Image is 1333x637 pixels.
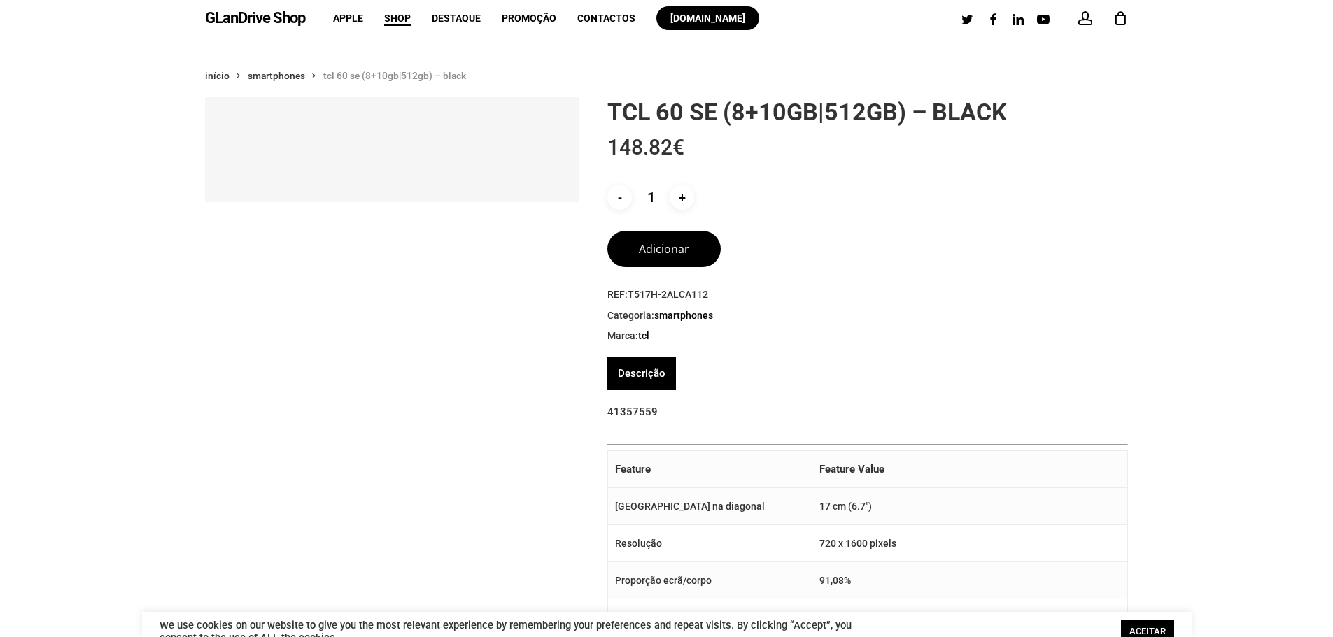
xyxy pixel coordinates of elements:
input: + [670,185,694,210]
span: Promoção [502,13,556,24]
th: Feature [608,451,812,488]
p: 41357559 [607,401,1128,439]
a: TCL [638,329,649,342]
a: Início [205,69,230,82]
bdi: 148.82 [607,135,684,159]
a: [DOMAIN_NAME] [656,13,759,23]
td: 20:9 [812,599,1128,636]
span: Apple [333,13,363,24]
span: Marca: [607,329,1128,343]
td: 720 x 1600 pixels [812,525,1128,562]
span: Shop [384,13,411,24]
a: Smartphones [654,309,713,322]
span: REF: [607,288,1128,302]
th: Feature Value [812,451,1128,488]
span: Destaque [432,13,481,24]
span: [DOMAIN_NAME] [670,13,745,24]
span: TCL 60 SE (8+10GB|512GB) – BLACK [323,70,466,81]
button: Adicionar [607,231,721,267]
span: T517H-2ALCA112 [628,289,708,300]
td: Resolução [608,525,812,562]
td: Proporção de imagem nativa [608,599,812,636]
td: Proporção ecrã/corpo [608,562,812,599]
a: Promoção [502,13,556,23]
img: Placeholder [205,97,579,202]
input: - [607,185,632,210]
a: Contactos [577,13,635,23]
span: Contactos [577,13,635,24]
span: € [672,135,684,159]
input: Product quantity [635,185,667,210]
span: Categoria: [607,309,1128,323]
a: Destaque [432,13,481,23]
a: GLanDrive Shop [205,10,305,26]
a: Shop [384,13,411,23]
td: 17 cm (6.7″) [812,488,1128,525]
a: Smartphones [248,69,305,82]
a: Apple [333,13,363,23]
td: [GEOGRAPHIC_DATA] na diagonal [608,488,812,525]
a: Descrição [618,357,665,390]
td: 91,08% [812,562,1128,599]
h1: TCL 60 SE (8+10GB|512GB) – BLACK [607,97,1128,127]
